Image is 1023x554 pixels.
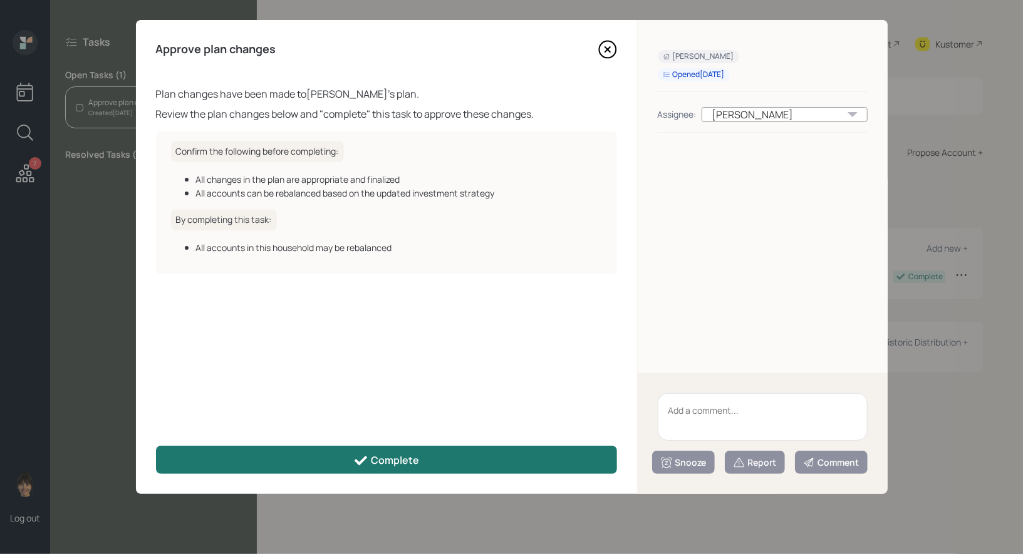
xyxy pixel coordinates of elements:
div: All changes in the plan are appropriate and finalized [196,173,602,186]
div: Assignee: [658,108,697,121]
div: Plan changes have been made to [PERSON_NAME] 's plan. [156,86,617,101]
div: Complete [353,453,419,468]
button: Snooze [652,451,715,474]
h6: Confirm the following before completing: [171,141,344,162]
button: Report [725,451,785,474]
div: All accounts in this household may be rebalanced [196,241,602,254]
h4: Approve plan changes [156,43,276,56]
div: All accounts can be rebalanced based on the updated investment strategy [196,187,602,200]
div: Report [733,456,777,469]
button: Comment [795,451,868,474]
div: Snooze [660,456,707,469]
div: [PERSON_NAME] [702,107,868,122]
button: Complete [156,446,617,474]
div: Opened [DATE] [663,69,725,80]
h6: By completing this task: [171,210,277,230]
div: [PERSON_NAME] [663,51,734,62]
div: Comment [803,456,859,469]
div: Review the plan changes below and "complete" this task to approve these changes. [156,106,617,121]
